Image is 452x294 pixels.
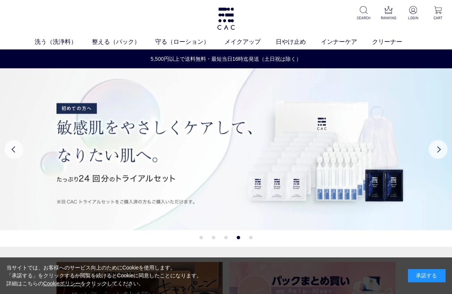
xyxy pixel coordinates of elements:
[380,15,396,21] p: RANKING
[224,236,228,239] button: 3 of 5
[405,15,421,21] p: LOGIN
[35,37,92,46] a: 洗う（洗浄料）
[372,37,417,46] a: クリーナー
[155,37,224,46] a: 守る（ローション）
[276,37,321,46] a: 日やけ止め
[408,269,446,282] div: 承諾する
[237,236,240,239] button: 4 of 5
[0,55,452,63] a: 5,500円以上で送料無料・最短当日16時迄発送（土日祝は除く）
[430,15,446,21] p: CART
[216,8,236,30] img: logo
[212,236,215,239] button: 2 of 5
[380,6,396,21] a: RANKING
[249,236,253,239] button: 5 of 5
[224,37,276,46] a: メイクアップ
[43,280,81,286] a: Cookieポリシー
[356,6,371,21] a: SEARCH
[405,6,421,21] a: LOGIN
[430,6,446,21] a: CART
[321,37,372,46] a: インナーケア
[356,15,371,21] p: SEARCH
[200,236,203,239] button: 1 of 5
[6,264,202,288] div: 当サイトでは、お客様へのサービス向上のためにCookieを使用します。 「承諾する」をクリックするか閲覧を続けるとCookieに同意したことになります。 詳細はこちらの をクリックしてください。
[429,140,447,159] button: Next
[92,37,155,46] a: 整える（パック）
[5,140,23,159] button: Previous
